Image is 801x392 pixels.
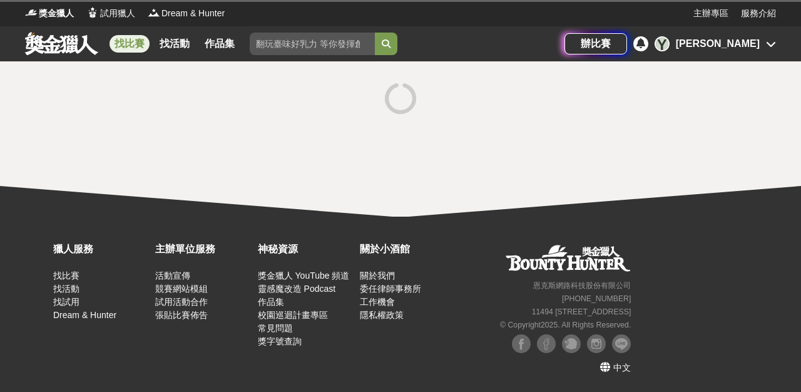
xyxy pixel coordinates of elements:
span: 中文 [613,363,631,373]
a: 服務介紹 [741,7,776,20]
span: 獎金獵人 [39,7,74,20]
a: 主辦專區 [693,7,728,20]
a: 工作機會 [360,297,395,307]
a: 找活動 [155,35,195,53]
img: Plurk [562,334,581,353]
a: 常見問題 [258,323,293,333]
div: 神秘資源 [258,242,354,257]
a: 競賽網站模組 [155,284,208,294]
div: [PERSON_NAME] [676,36,760,51]
a: LogoDream & Hunter [148,7,225,20]
img: Logo [86,6,99,19]
a: 試用活動合作 [155,297,208,307]
a: Dream & Hunter [53,310,116,320]
a: 作品集 [200,35,240,53]
small: 11494 [STREET_ADDRESS] [532,307,631,316]
a: 活動宣傳 [155,271,190,281]
img: Facebook [537,334,556,353]
a: 找比賽 [53,271,79,281]
a: 獎金獵人 YouTube 頻道 [258,271,350,281]
img: LINE [612,334,631,353]
a: 靈感魔改造 Podcast [258,284,335,294]
a: 委任律師事務所 [360,284,421,294]
a: 張貼比賽佈告 [155,310,208,320]
a: Logo獎金獵人 [25,7,74,20]
a: 辦比賽 [564,33,627,54]
a: Logo試用獵人 [86,7,135,20]
a: 獎字號查詢 [258,336,302,346]
small: 恩克斯網路科技股份有限公司 [533,281,631,290]
a: 關於我們 [360,271,395,281]
small: [PHONE_NUMBER] [562,294,631,303]
a: 找比賽 [110,35,150,53]
div: Y [655,36,670,51]
img: Instagram [587,334,606,353]
a: 找試用 [53,297,79,307]
img: Facebook [512,334,531,353]
small: © Copyright 2025 . All Rights Reserved. [500,321,631,329]
a: 隱私權政策 [360,310,404,320]
a: 作品集 [258,297,284,307]
div: 關於小酒館 [360,242,456,257]
div: 獵人服務 [53,242,149,257]
div: 主辦單位服務 [155,242,251,257]
a: 校園巡迴計畫專區 [258,310,328,320]
img: Logo [25,6,38,19]
img: Logo [148,6,160,19]
span: Dream & Hunter [161,7,225,20]
span: 試用獵人 [100,7,135,20]
a: 找活動 [53,284,79,294]
input: 翻玩臺味好乳力 等你發揮創意！ [250,33,375,55]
